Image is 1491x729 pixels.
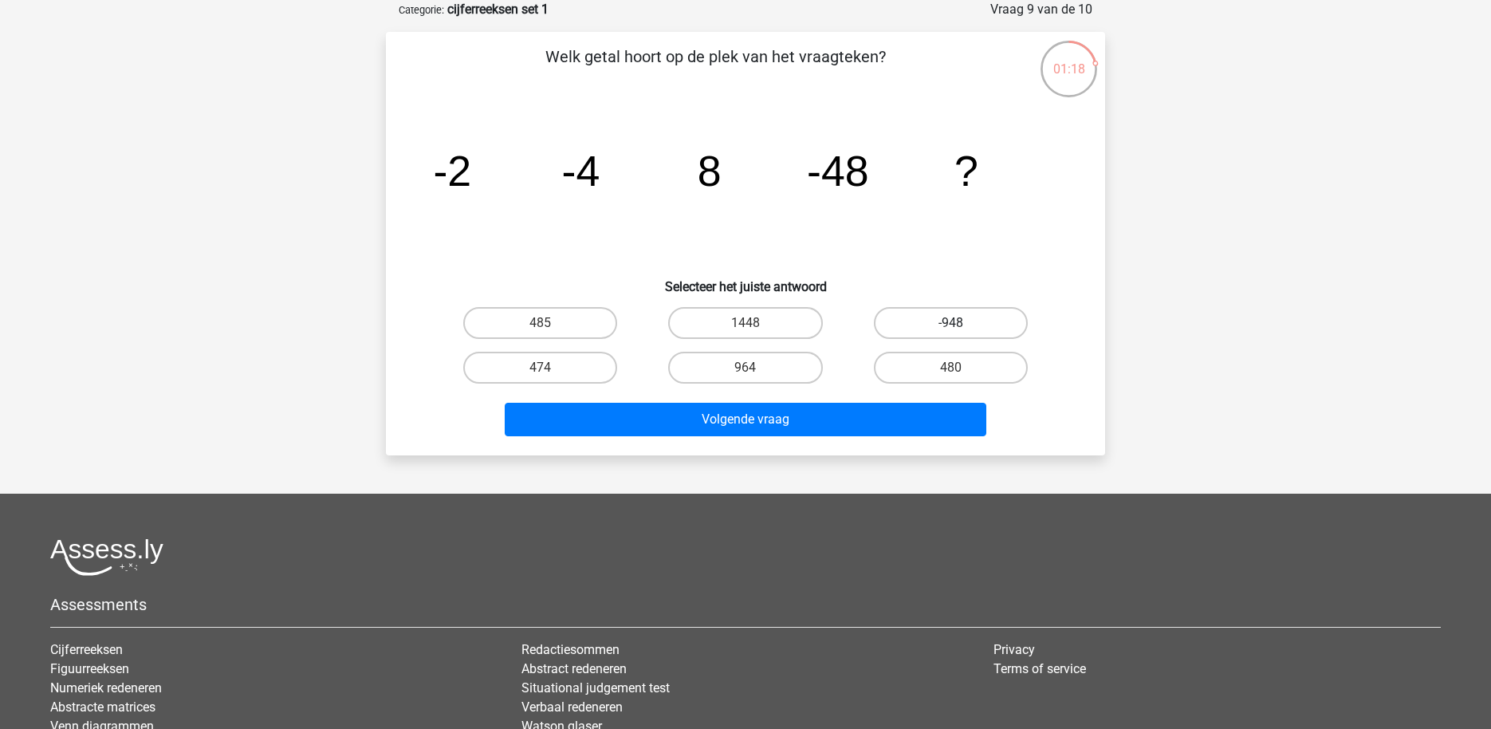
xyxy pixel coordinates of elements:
[50,680,162,696] a: Numeriek redeneren
[874,352,1028,384] label: 480
[807,147,869,195] tspan: -48
[993,642,1035,657] a: Privacy
[521,680,670,696] a: Situational judgement test
[463,307,617,339] label: 485
[399,4,444,16] small: Categorie:
[521,699,623,715] a: Verbaal redeneren
[50,595,1441,614] h5: Assessments
[698,147,722,195] tspan: 8
[521,642,620,657] a: Redactiesommen
[433,147,471,195] tspan: -2
[954,147,978,195] tspan: ?
[50,699,155,715] a: Abstracte matrices
[411,266,1080,294] h6: Selecteer het juiste antwoord
[668,352,822,384] label: 964
[874,307,1028,339] label: -948
[521,661,627,676] a: Abstract redeneren
[505,403,987,436] button: Volgende vraag
[993,661,1086,676] a: Terms of service
[50,642,123,657] a: Cijferreeksen
[668,307,822,339] label: 1448
[411,45,1020,93] p: Welk getal hoort op de plek van het vraagteken?
[463,352,617,384] label: 474
[50,538,163,576] img: Assessly logo
[562,147,600,195] tspan: -4
[1039,39,1099,79] div: 01:18
[50,661,129,676] a: Figuurreeksen
[447,2,549,17] strong: cijferreeksen set 1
